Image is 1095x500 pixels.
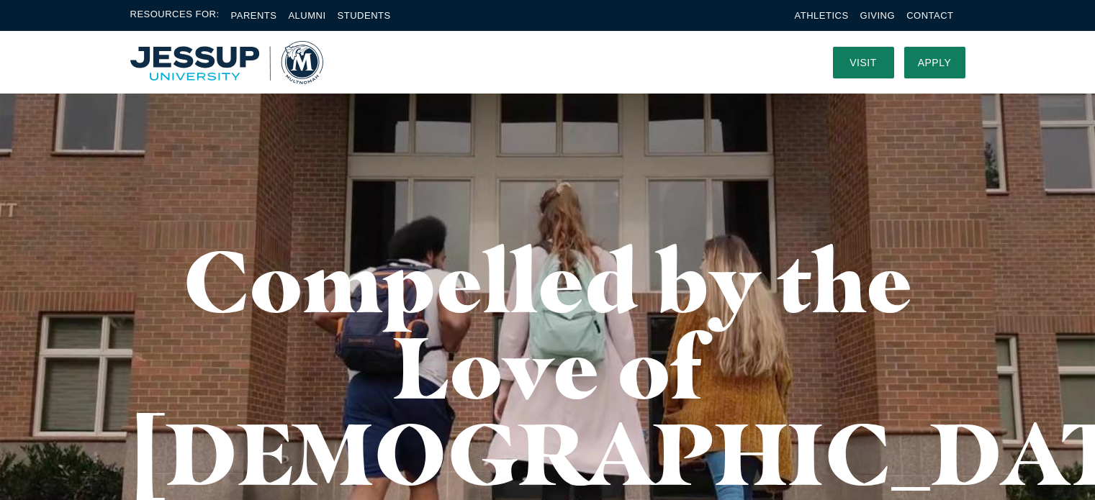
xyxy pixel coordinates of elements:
a: Apply [904,47,965,78]
a: Contact [906,10,953,21]
a: Parents [231,10,277,21]
a: Students [338,10,391,21]
a: Alumni [288,10,325,21]
img: Multnomah University Logo [130,41,323,84]
a: Home [130,41,323,84]
h1: Compelled by the Love of [DEMOGRAPHIC_DATA] [130,237,965,496]
a: Athletics [795,10,849,21]
a: Visit [833,47,894,78]
a: Giving [860,10,896,21]
span: Resources For: [130,7,220,24]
